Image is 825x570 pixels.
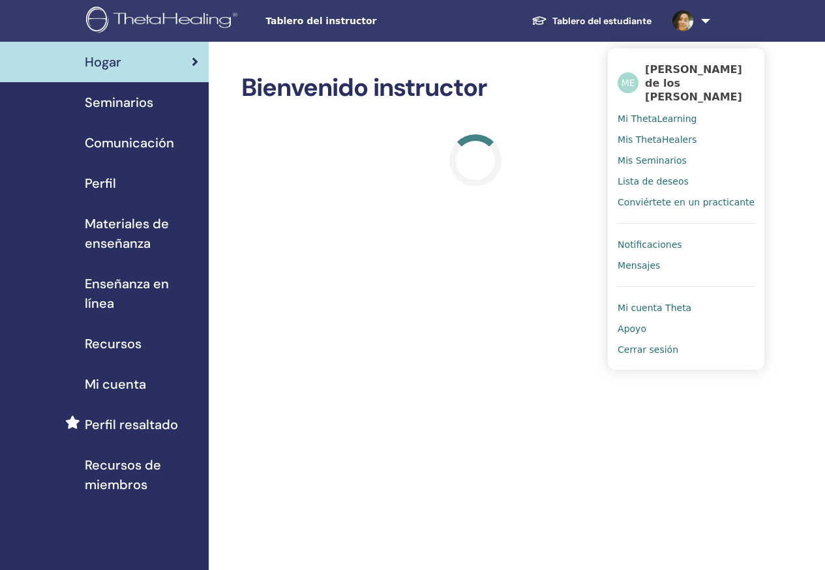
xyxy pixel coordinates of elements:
span: Recursos [85,334,142,353]
a: ME[PERSON_NAME] de los [PERSON_NAME] [618,58,755,108]
a: Mi cuenta Theta [618,297,755,318]
span: Mi cuenta [85,374,146,394]
a: Tablero del estudiante [521,9,662,33]
a: Mis ThetaHealers [618,129,755,150]
span: Tablero del instructor [265,14,461,28]
span: Recursos de miembros [85,455,198,494]
span: [PERSON_NAME] de los [PERSON_NAME] [645,63,755,104]
span: Notificaciones [618,239,682,250]
a: Mensajes [618,255,755,276]
span: Comunicación [85,133,174,153]
span: Materiales de enseñanza [85,214,198,253]
a: Apoyo [618,318,755,339]
a: Lista de deseos [618,171,755,192]
span: Enseñanza en línea [85,274,198,313]
a: Conviértete en un practicante [618,192,755,213]
span: ME [618,72,638,93]
img: default.jpg [672,10,693,31]
span: Mis ThetaHealers [618,134,697,145]
span: Perfil [85,173,116,193]
a: Mi ThetaLearning [618,108,755,129]
span: Lista de deseos [618,175,689,187]
span: Seminarios [85,93,153,112]
img: graduation-cap-white.svg [532,15,547,26]
span: Conviértete en un practicante [618,196,755,208]
h2: Bienvenido instructor [241,73,710,103]
span: Mi ThetaLearning [618,113,697,125]
span: Mis Seminarios [618,155,687,166]
a: Notificaciones [618,234,755,255]
a: Mis Seminarios [618,150,755,171]
a: Cerrar sesión [618,339,755,360]
span: Apoyo [618,323,646,335]
span: Hogar [85,52,121,72]
span: Perfil resaltado [85,415,178,434]
img: logo.png [86,7,242,36]
span: Cerrar sesión [618,344,678,355]
span: Mensajes [618,260,660,271]
span: Mi cuenta Theta [618,302,691,314]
